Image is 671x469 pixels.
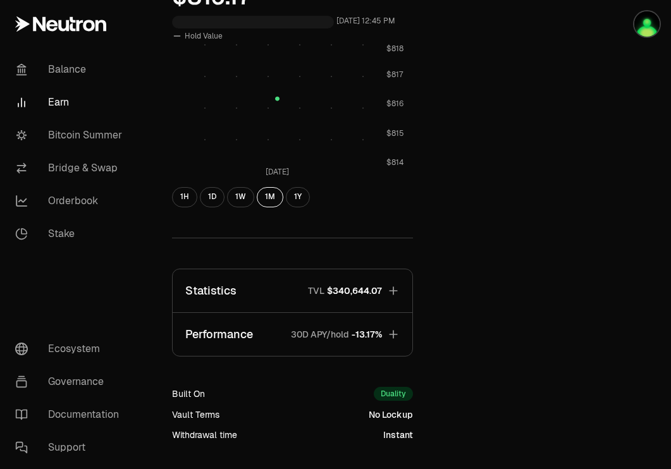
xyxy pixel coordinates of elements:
a: Ecosystem [5,332,137,365]
p: TVL [308,284,324,297]
a: Bitcoin Summer [5,119,137,152]
button: 1W [227,187,254,207]
tspan: $815 [386,128,404,138]
div: Duality [374,387,413,401]
p: Statistics [185,282,237,300]
div: [DATE] 12:45 PM [336,14,395,28]
p: 30D APY/hold [291,328,349,341]
span: -13.17% [352,328,382,341]
tspan: [DATE] [266,167,289,177]
img: Atom Staking [634,11,660,37]
p: Performance [185,326,253,343]
a: Balance [5,53,137,86]
button: 1H [172,187,197,207]
tspan: $816 [386,99,403,109]
span: $340,644.07 [327,284,382,297]
a: Earn [5,86,137,119]
button: 1D [200,187,225,207]
span: Hold Value [185,31,223,41]
button: 1Y [286,187,310,207]
div: Built On [172,387,205,400]
button: 1M [257,187,283,207]
button: StatisticsTVL$340,644.07 [173,269,412,312]
tspan: $818 [386,44,403,54]
tspan: $817 [386,70,403,80]
div: Instant [383,429,413,441]
div: Withdrawal time [172,429,237,441]
a: Bridge & Swap [5,152,137,185]
tspan: $814 [386,158,403,168]
a: Documentation [5,398,137,431]
a: Governance [5,365,137,398]
div: No Lockup [369,408,413,421]
a: Stake [5,217,137,250]
button: Performance30D APY/hold-13.17% [173,313,412,356]
a: Support [5,431,137,464]
div: Vault Terms [172,408,219,421]
a: Orderbook [5,185,137,217]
